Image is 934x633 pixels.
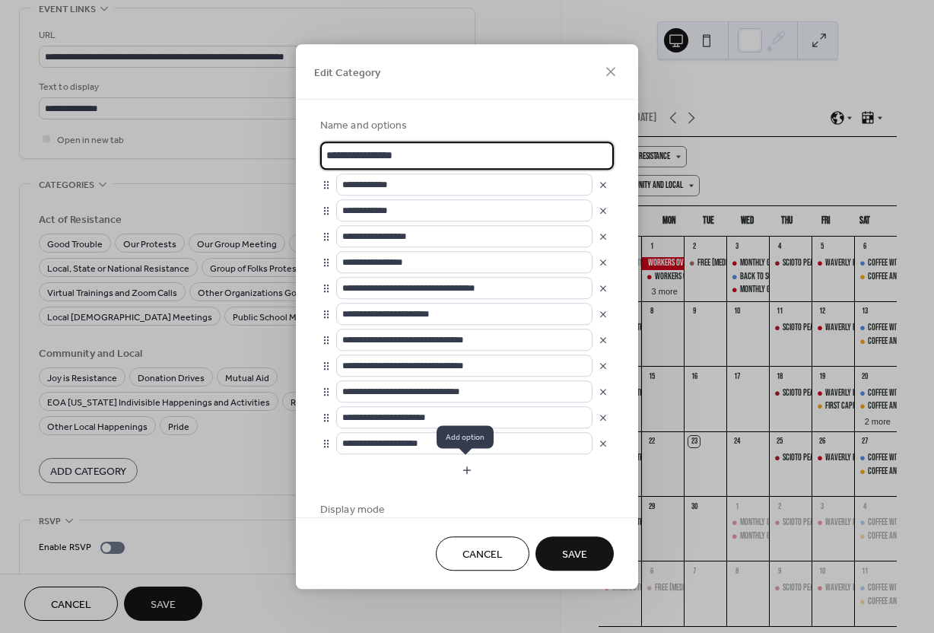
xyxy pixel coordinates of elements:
[314,65,380,81] span: Edit Category
[436,536,529,571] button: Cancel
[562,546,587,562] span: Save
[535,536,614,571] button: Save
[437,426,494,449] span: Add option
[320,118,611,134] div: Name and options
[320,502,611,518] div: Display mode
[462,546,503,562] span: Cancel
